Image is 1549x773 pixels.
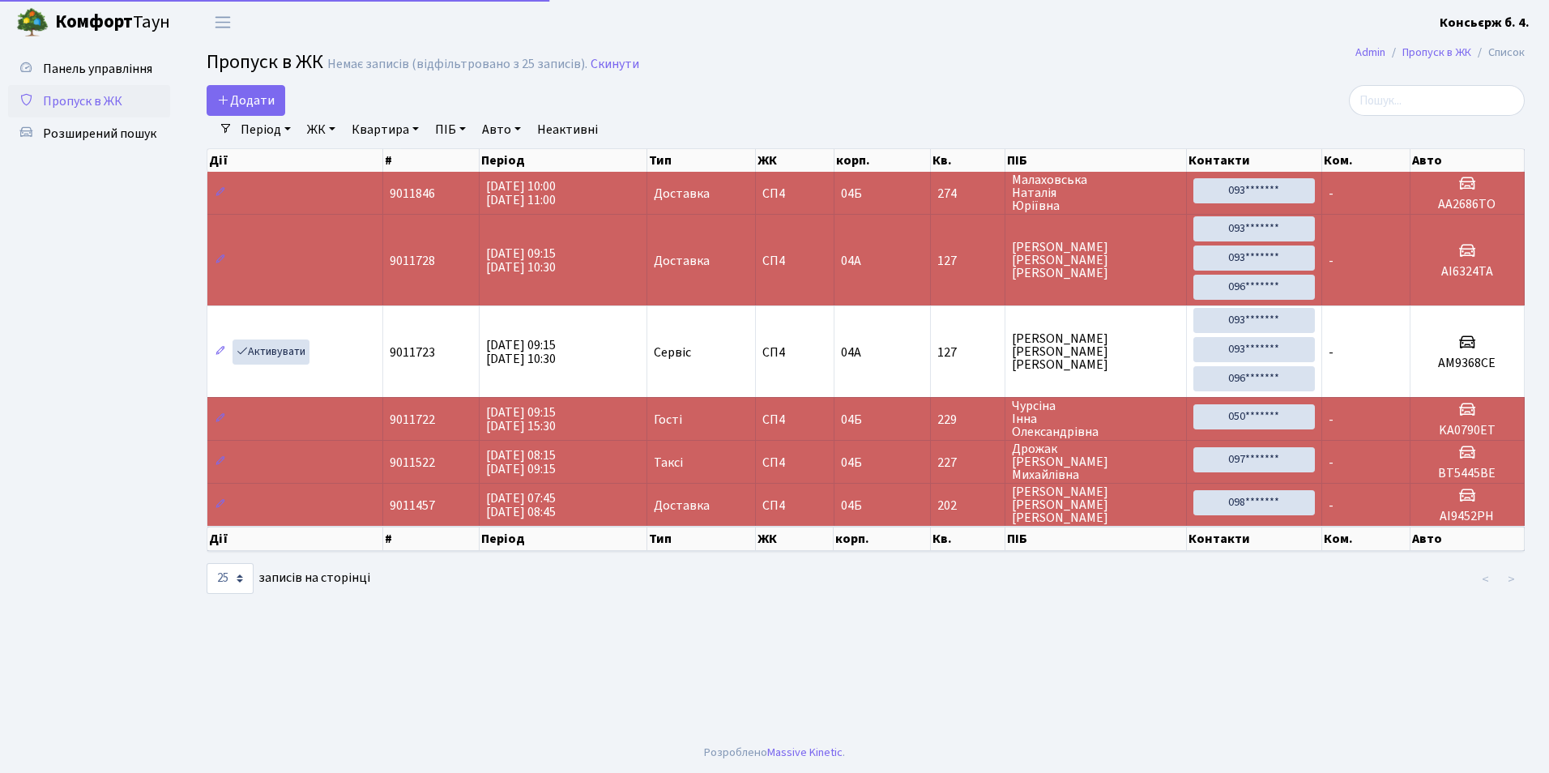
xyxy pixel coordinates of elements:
[1187,527,1322,551] th: Контакти
[762,456,827,469] span: СП4
[217,92,275,109] span: Додати
[390,252,435,270] span: 9011728
[207,563,254,594] select: записів на сторінці
[762,413,827,426] span: СП4
[841,252,861,270] span: 04А
[1417,197,1517,212] h5: АА2686ТО
[1322,527,1410,551] th: Ком.
[207,527,383,551] th: Дії
[390,411,435,429] span: 9011722
[486,245,556,276] span: [DATE] 09:15 [DATE] 10:30
[756,149,834,172] th: ЖК
[1329,497,1334,515] span: -
[1329,411,1334,429] span: -
[486,404,556,435] span: [DATE] 09:15 [DATE] 15:30
[8,53,170,85] a: Панель управління
[480,149,648,172] th: Період
[480,527,648,551] th: Період
[486,336,556,368] span: [DATE] 09:15 [DATE] 10:30
[931,527,1005,551] th: Кв.
[233,340,309,365] a: Активувати
[486,446,556,478] span: [DATE] 08:15 [DATE] 09:15
[207,85,285,116] a: Додати
[937,413,998,426] span: 229
[55,9,133,35] b: Комфорт
[1012,173,1180,212] span: Малаховська Наталія Юріївна
[841,497,862,515] span: 04Б
[841,344,861,361] span: 04А
[345,116,425,143] a: Квартира
[1417,509,1517,524] h5: АІ9452РН
[654,499,710,512] span: Доставка
[486,177,556,209] span: [DATE] 10:00 [DATE] 11:00
[1329,454,1334,472] span: -
[43,60,152,78] span: Панель управління
[1349,85,1525,116] input: Пошук...
[591,57,639,72] a: Скинути
[1402,44,1471,61] a: Пропуск в ЖК
[43,92,122,110] span: Пропуск в ЖК
[654,346,691,359] span: Сервіс
[1329,185,1334,203] span: -
[841,411,862,429] span: 04Б
[1005,527,1187,551] th: ПІБ
[1410,527,1525,551] th: Авто
[1012,485,1180,524] span: [PERSON_NAME] [PERSON_NAME] [PERSON_NAME]
[8,85,170,117] a: Пропуск в ЖК
[476,116,527,143] a: Авто
[654,187,710,200] span: Доставка
[1187,149,1322,172] th: Контакти
[762,187,827,200] span: СП4
[1417,264,1517,280] h5: AI6324TA
[762,499,827,512] span: СП4
[654,254,710,267] span: Доставка
[486,489,556,521] span: [DATE] 07:45 [DATE] 08:45
[1417,356,1517,371] h5: AM9368CE
[16,6,49,39] img: logo.png
[937,499,998,512] span: 202
[301,116,342,143] a: ЖК
[203,9,243,36] button: Переключити навігацію
[654,456,683,469] span: Таксі
[937,187,998,200] span: 274
[1410,149,1525,172] th: Авто
[1355,44,1385,61] a: Admin
[207,149,383,172] th: Дії
[834,149,932,172] th: корп.
[1012,399,1180,438] span: Чурсіна Інна Олександрівна
[647,527,756,551] th: Тип
[1012,442,1180,481] span: Дрожак [PERSON_NAME] Михайлівна
[1440,13,1530,32] a: Консьєрж б. 4.
[1329,344,1334,361] span: -
[937,254,998,267] span: 127
[1005,149,1187,172] th: ПІБ
[1417,466,1517,481] h5: ВТ5445ВЕ
[767,744,843,761] a: Massive Kinetic
[390,185,435,203] span: 9011846
[841,454,862,472] span: 04Б
[1012,332,1180,371] span: [PERSON_NAME] [PERSON_NAME] [PERSON_NAME]
[207,48,323,76] span: Пропуск в ЖК
[207,563,370,594] label: записів на сторінці
[931,149,1005,172] th: Кв.
[704,744,845,762] div: Розроблено .
[1331,36,1549,70] nav: breadcrumb
[834,527,931,551] th: корп.
[429,116,472,143] a: ПІБ
[756,527,834,551] th: ЖК
[43,125,156,143] span: Розширений пошук
[654,413,682,426] span: Гості
[841,185,862,203] span: 04Б
[762,346,827,359] span: СП4
[1322,149,1410,172] th: Ком.
[390,344,435,361] span: 9011723
[647,149,756,172] th: Тип
[390,497,435,515] span: 9011457
[1440,14,1530,32] b: Консьєрж б. 4.
[390,454,435,472] span: 9011522
[234,116,297,143] a: Період
[327,57,587,72] div: Немає записів (відфільтровано з 25 записів).
[531,116,604,143] a: Неактивні
[1471,44,1525,62] li: Список
[937,456,998,469] span: 227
